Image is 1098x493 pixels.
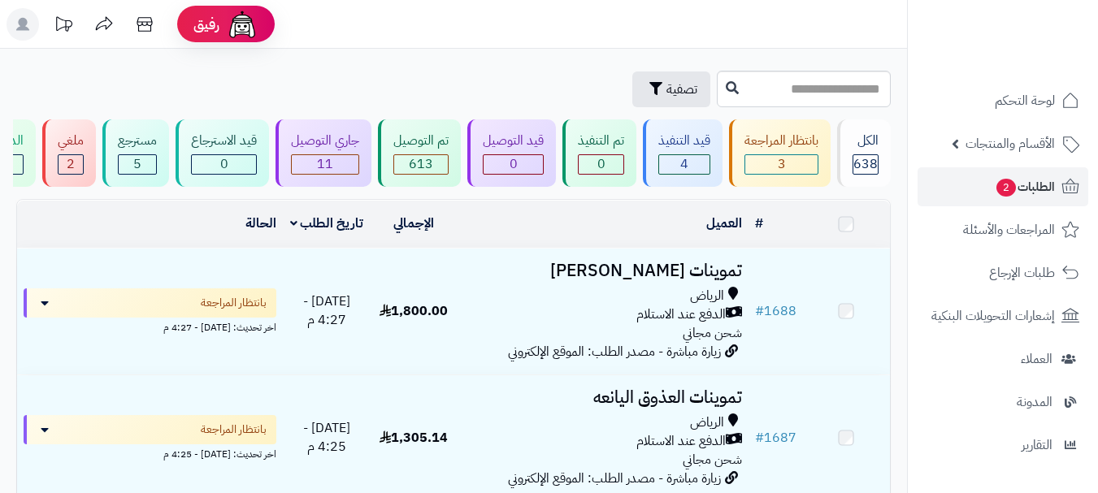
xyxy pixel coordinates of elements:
[636,432,726,451] span: الدفع عند الاستلام
[191,132,257,150] div: قيد الاسترجاع
[640,119,726,187] a: قيد التنفيذ 4
[220,154,228,174] span: 0
[290,214,364,233] a: تاريخ الطلب
[579,155,623,174] div: 0
[464,262,742,280] h3: تموينات [PERSON_NAME]
[1021,348,1052,370] span: العملاء
[683,450,742,469] span: شحن مجاني
[303,292,350,330] span: [DATE] - 4:27 م
[755,428,796,448] a: #1687
[995,89,1055,112] span: لوحة التحكم
[755,428,764,448] span: #
[918,426,1088,465] a: التقارير
[1017,391,1052,413] span: المدونة
[43,8,84,45] a: تحديثات المنصة
[726,119,834,187] a: بانتظار المراجعة 3
[291,132,359,150] div: جاري التوصيل
[380,428,448,448] span: 1,305.14
[966,132,1055,155] span: الأقسام والمنتجات
[193,15,219,34] span: رفيق
[464,388,742,407] h3: تموينات العذوق اليانعه
[658,132,710,150] div: قيد التنفيذ
[24,318,276,335] div: اخر تحديث: [DATE] - 4:27 م
[484,155,543,174] div: 0
[918,210,1088,249] a: المراجعات والأسئلة
[118,132,157,150] div: مسترجع
[989,262,1055,284] span: طلبات الإرجاع
[918,253,1088,292] a: طلبات الإرجاع
[853,132,879,150] div: الكل
[632,71,710,107] button: تصفية
[67,154,75,174] span: 2
[996,179,1016,197] span: 2
[680,154,688,174] span: 4
[409,154,433,174] span: 613
[918,167,1088,206] a: الطلبات2
[755,301,764,321] span: #
[578,132,624,150] div: تم التنفيذ
[597,154,605,174] span: 0
[659,155,710,174] div: 4
[778,154,786,174] span: 3
[483,132,544,150] div: قيد التوصيل
[559,119,640,187] a: تم التنفيذ 0
[755,301,796,321] a: #1688
[918,296,1088,335] a: إشعارات التحويلات البنكية
[918,383,1088,422] a: المدونة
[834,119,894,187] a: الكل638
[303,418,350,456] span: [DATE] - 4:25 م
[201,422,267,438] span: بانتظار المراجعة
[58,132,84,150] div: ملغي
[508,342,721,361] span: زيارة مباشرة - مصدر الطلب: الموقع الإلكتروني
[931,305,1055,327] span: إشعارات التحويلات البنكية
[172,119,272,187] a: قيد الاسترجاع 0
[666,80,697,99] span: تصفية
[393,132,449,150] div: تم التوصيل
[755,214,763,233] a: #
[272,119,375,187] a: جاري التوصيل 11
[99,119,172,187] a: مسترجع 5
[59,155,83,174] div: 2
[380,301,448,321] span: 1,800.00
[39,119,99,187] a: ملغي 2
[1022,434,1052,456] span: التقارير
[987,41,1083,76] img: logo-2.png
[706,214,742,233] a: العميل
[292,155,358,174] div: 11
[918,339,1088,378] a: العملاء
[245,214,276,233] a: الحالة
[508,469,721,488] span: زيارة مباشرة - مصدر الطلب: الموقع الإلكتروني
[963,218,1055,241] span: المراجعات والأسئلة
[853,154,878,174] span: 638
[745,155,818,174] div: 3
[394,155,448,174] div: 613
[201,295,267,311] span: بانتظار المراجعة
[464,119,559,187] a: قيد التوصيل 0
[510,154,518,174] span: 0
[192,155,256,174] div: 0
[918,81,1088,120] a: لوحة التحكم
[690,287,724,305] span: الرياض
[393,214,434,233] a: الإجمالي
[226,8,258,41] img: ai-face.png
[119,155,156,174] div: 5
[995,175,1055,198] span: الطلبات
[317,154,333,174] span: 11
[683,323,742,343] span: شحن مجاني
[744,132,818,150] div: بانتظار المراجعة
[24,444,276,461] div: اخر تحديث: [DATE] - 4:25 م
[133,154,141,174] span: 5
[636,305,726,324] span: الدفع عند الاستلام
[375,119,464,187] a: تم التوصيل 613
[690,413,724,432] span: الرياض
